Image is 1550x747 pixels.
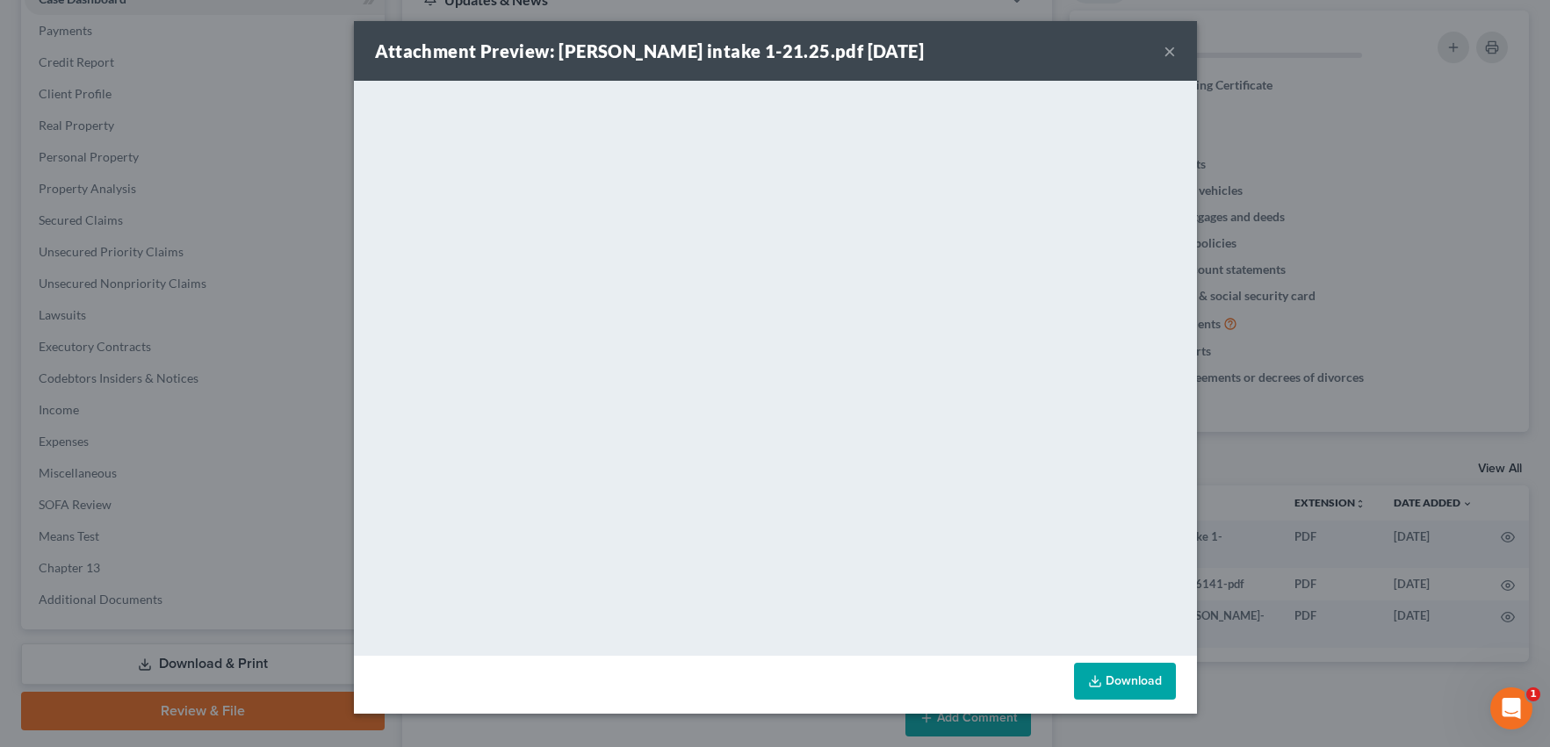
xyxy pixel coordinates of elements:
iframe: <object ng-attr-data='[URL][DOMAIN_NAME]' type='application/pdf' width='100%' height='650px'></ob... [354,81,1197,651]
a: Download [1074,663,1176,700]
strong: Attachment Preview: [PERSON_NAME] intake 1-21.25.pdf [DATE] [375,40,925,61]
span: 1 [1526,687,1540,701]
iframe: Intercom live chat [1490,687,1532,729]
button: × [1164,40,1176,61]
